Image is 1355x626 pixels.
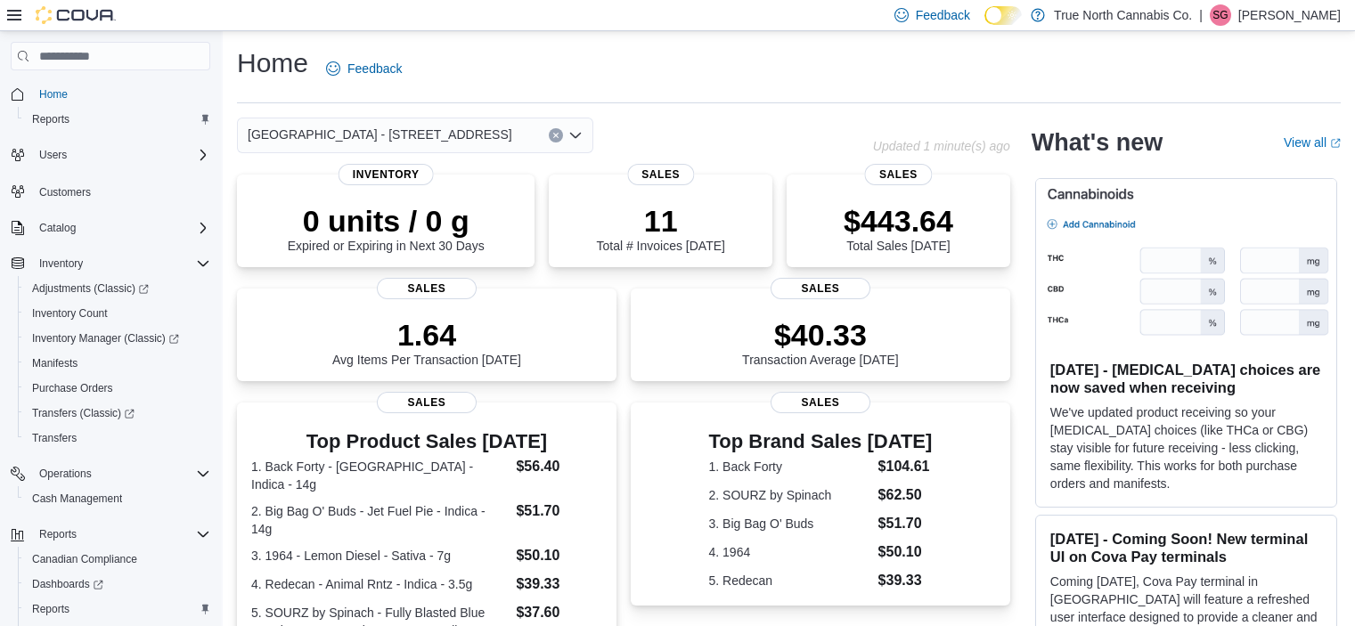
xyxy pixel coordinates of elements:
[25,598,77,620] a: Reports
[709,572,871,589] dt: 5. Redecan
[32,577,103,591] span: Dashboards
[32,84,75,105] a: Home
[288,203,485,253] div: Expired or Expiring in Next 30 Days
[1050,530,1322,565] h3: [DATE] - Coming Soon! New terminal UI on Cova Pay terminals
[25,278,156,299] a: Adjustments (Classic)
[25,573,110,595] a: Dashboards
[237,45,308,81] h1: Home
[1210,4,1231,26] div: Sam Grenier
[627,164,694,185] span: Sales
[25,402,210,424] span: Transfers (Classic)
[1050,403,1322,492] p: We've updated product receiving so your [MEDICAL_DATA] choices (like THCa or CBG) stay visible fo...
[742,317,899,353] p: $40.33
[516,500,601,522] dd: $51.70
[25,598,210,620] span: Reports
[878,456,933,477] dd: $104.61
[844,203,953,253] div: Total Sales [DATE]
[516,573,601,595] dd: $39.33
[516,456,601,477] dd: $56.40
[18,107,217,132] button: Reports
[32,306,108,321] span: Inventory Count
[18,326,217,351] a: Inventory Manager (Classic)
[251,458,509,493] dt: 1. Back Forty - [GEOGRAPHIC_DATA] - Indica - 14g
[32,144,210,166] span: Users
[32,602,69,616] span: Reports
[771,392,870,413] span: Sales
[1330,138,1341,149] svg: External link
[18,426,217,451] button: Transfers
[32,253,90,274] button: Inventory
[709,431,933,452] h3: Top Brand Sales [DATE]
[25,109,210,130] span: Reports
[25,353,85,374] a: Manifests
[339,164,434,185] span: Inventory
[568,128,583,142] button: Open list of options
[4,251,217,276] button: Inventory
[347,60,402,77] span: Feedback
[25,303,115,324] a: Inventory Count
[32,431,77,445] span: Transfers
[25,427,84,449] a: Transfers
[32,331,179,346] span: Inventory Manager (Classic)
[18,597,217,622] button: Reports
[25,328,186,349] a: Inventory Manager (Classic)
[32,463,99,484] button: Operations
[1212,4,1228,26] span: SG
[251,547,509,565] dt: 3. 1964 - Lemon Diesel - Sativa - 7g
[32,281,149,296] span: Adjustments (Classic)
[32,406,135,420] span: Transfers (Classic)
[25,549,144,570] a: Canadian Compliance
[32,182,98,203] a: Customers
[39,221,76,235] span: Catalog
[332,317,521,353] p: 1.64
[771,278,870,299] span: Sales
[377,392,477,413] span: Sales
[4,461,217,486] button: Operations
[844,203,953,239] p: $443.64
[32,217,83,239] button: Catalog
[32,253,210,274] span: Inventory
[32,356,78,370] span: Manifests
[516,545,601,566] dd: $50.10
[18,376,217,401] button: Purchase Orders
[32,552,137,566] span: Canadian Compliance
[248,124,512,145] span: [GEOGRAPHIC_DATA] - [STREET_ADDRESS]
[251,502,509,538] dt: 2. Big Bag O' Buds - Jet Fuel Pie - Indica - 14g
[377,278,477,299] span: Sales
[18,301,217,326] button: Inventory Count
[1050,361,1322,396] h3: [DATE] - [MEDICAL_DATA] choices are now saved when receiving
[878,484,933,506] dd: $62.50
[32,381,113,395] span: Purchase Orders
[873,139,1010,153] p: Updated 1 minute(s) ago
[25,488,129,509] a: Cash Management
[4,215,217,240] button: Catalog
[39,256,83,271] span: Inventory
[709,458,871,476] dt: 1. Back Forty
[1054,4,1192,26] p: True North Cannabis Co.
[916,6,970,24] span: Feedback
[39,527,77,541] span: Reports
[4,81,217,107] button: Home
[32,217,210,239] span: Catalog
[865,164,932,185] span: Sales
[1032,128,1163,157] h2: What's new
[18,486,217,511] button: Cash Management
[18,351,217,376] button: Manifests
[709,515,871,533] dt: 3. Big Bag O' Buds
[251,431,602,452] h3: Top Product Sales [DATE]
[878,513,933,534] dd: $51.70
[25,378,120,399] a: Purchase Orders
[25,353,210,374] span: Manifests
[18,547,217,572] button: Canadian Compliance
[288,203,485,239] p: 0 units / 0 g
[4,522,217,547] button: Reports
[25,278,210,299] span: Adjustments (Classic)
[709,486,871,504] dt: 2. SOURZ by Spinach
[39,185,91,199] span: Customers
[32,524,84,545] button: Reports
[332,317,521,367] div: Avg Items Per Transaction [DATE]
[984,6,1022,25] input: Dark Mode
[25,549,210,570] span: Canadian Compliance
[596,203,724,253] div: Total # Invoices [DATE]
